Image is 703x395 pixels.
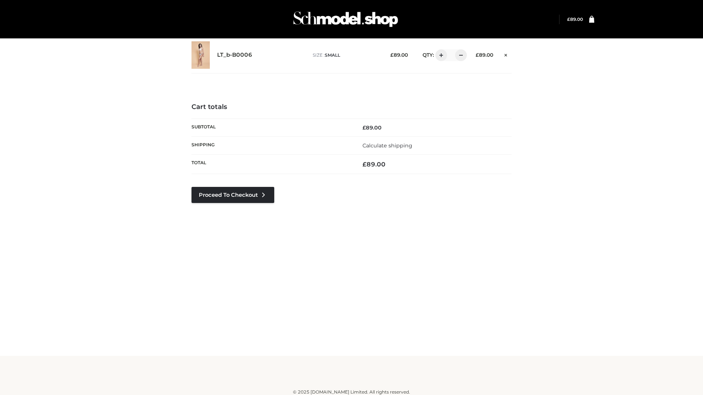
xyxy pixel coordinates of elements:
h4: Cart totals [191,103,512,111]
th: Total [191,155,351,174]
span: SMALL [325,52,340,58]
th: Subtotal [191,118,351,136]
th: Shipping [191,136,351,154]
a: Remove this item [501,49,512,59]
span: £ [476,52,479,58]
span: £ [362,124,366,131]
img: Schmodel Admin 964 [291,5,401,34]
span: £ [390,52,394,58]
a: Calculate shipping [362,142,412,149]
bdi: 89.00 [390,52,408,58]
bdi: 89.00 [362,124,382,131]
bdi: 89.00 [362,161,386,168]
span: £ [362,161,367,168]
div: QTY: [415,49,464,61]
bdi: 89.00 [567,16,583,22]
a: Proceed to Checkout [191,187,274,203]
p: size : [313,52,379,59]
a: £89.00 [567,16,583,22]
bdi: 89.00 [476,52,493,58]
span: £ [567,16,570,22]
a: LT_b-B0006 [217,52,252,59]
